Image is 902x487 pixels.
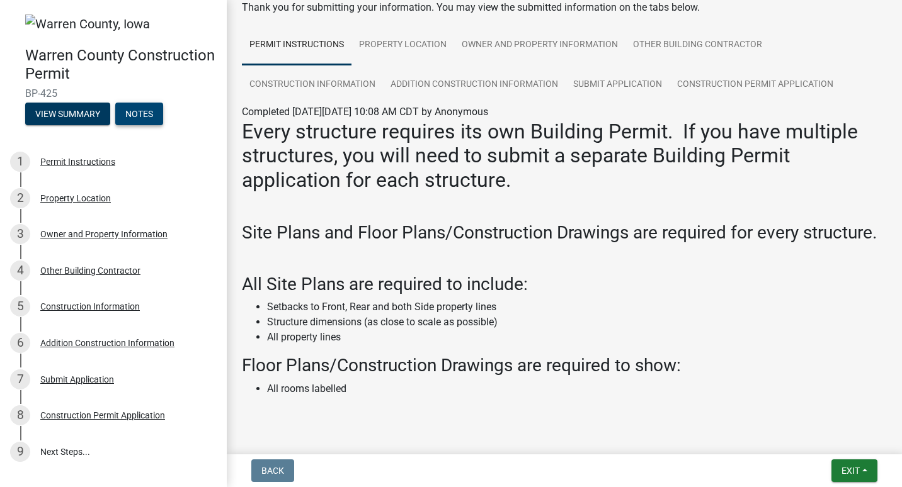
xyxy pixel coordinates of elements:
[454,25,625,65] a: Owner and Property Information
[351,25,454,65] a: Property Location
[10,369,30,389] div: 7
[10,260,30,281] div: 4
[40,157,115,166] div: Permit Instructions
[10,152,30,172] div: 1
[267,381,887,396] li: All rooms labelled
[10,188,30,208] div: 2
[267,330,887,345] li: All property lines
[40,411,165,420] div: Construction Permit Application
[831,459,877,482] button: Exit
[25,87,202,99] span: BP-425
[25,14,150,33] img: Warren County, Iowa
[251,459,294,482] button: Back
[842,466,860,476] span: Exit
[383,65,566,105] a: Addition Construction Information
[40,375,114,384] div: Submit Application
[115,110,163,120] wm-modal-confirm: Notes
[242,106,488,118] span: Completed [DATE][DATE] 10:08 AM CDT by Anonymous
[40,266,140,275] div: Other Building Contractor
[242,25,351,65] a: Permit Instructions
[40,194,111,203] div: Property Location
[261,466,284,476] span: Back
[10,296,30,316] div: 5
[25,47,217,83] h4: Warren County Construction Permit
[267,315,887,330] li: Structure dimensions (as close to scale as possible)
[40,230,168,238] div: Owner and Property Information
[10,442,30,462] div: 9
[10,224,30,244] div: 3
[25,103,110,125] button: View Summary
[242,222,887,244] h3: Site Plans and Floor Plans/Construction Drawings are required for every structure.
[40,302,140,311] div: Construction Information
[242,120,887,192] h2: Every structure requires its own Building Permit. If you have multiple structures, you will need ...
[242,355,887,376] h3: Floor Plans/Construction Drawings are required to show:
[566,65,670,105] a: Submit Application
[242,274,887,295] h3: All Site Plans are required to include:
[115,103,163,125] button: Notes
[10,405,30,425] div: 8
[40,339,174,347] div: Addition Construction Information
[625,25,770,65] a: Other Building Contractor
[267,299,887,315] li: Setbacks to Front, Rear and both Side property lines
[670,65,841,105] a: Construction Permit Application
[242,65,383,105] a: Construction Information
[10,333,30,353] div: 6
[25,110,110,120] wm-modal-confirm: Summary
